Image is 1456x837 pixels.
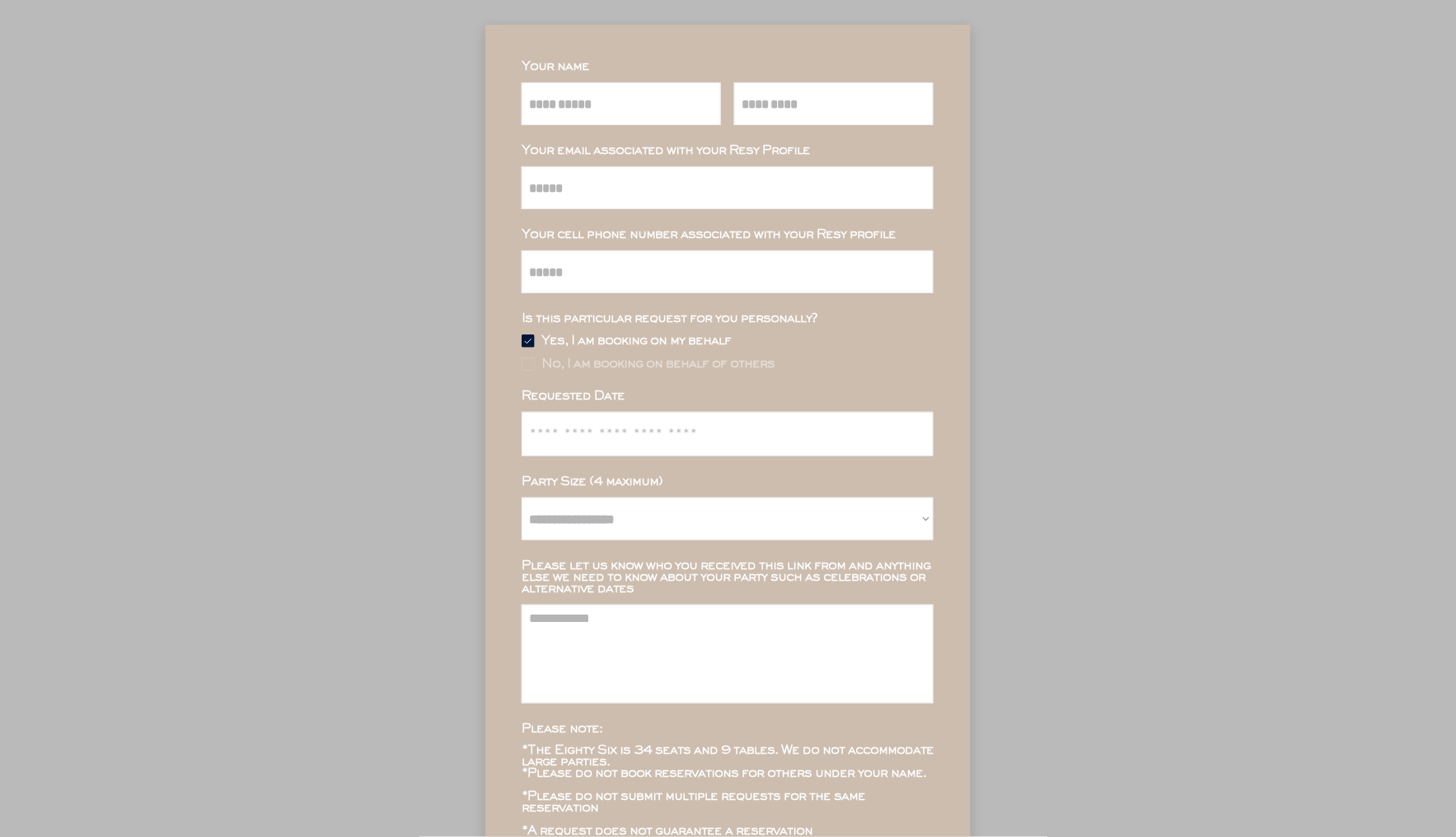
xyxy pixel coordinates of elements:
[522,560,934,595] div: Please let us know who you received this link from and anything else we need to know about your p...
[522,145,934,157] div: Your email associated with your Resy Profile
[522,61,934,72] div: Your name
[522,723,934,735] div: Please note:
[541,335,731,347] div: Yes, I am booking on my behalf
[522,229,934,241] div: Your cell phone number associated with your Resy profile
[522,476,934,488] div: Party Size (4 maximum)
[522,313,934,325] div: Is this particular request for you personally?
[522,358,535,371] img: Rectangle%20315%20%281%29.svg
[522,390,934,402] div: Requested Date
[522,334,535,348] img: Group%2048096532.svg
[541,358,775,370] div: No, I am booking on behalf of others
